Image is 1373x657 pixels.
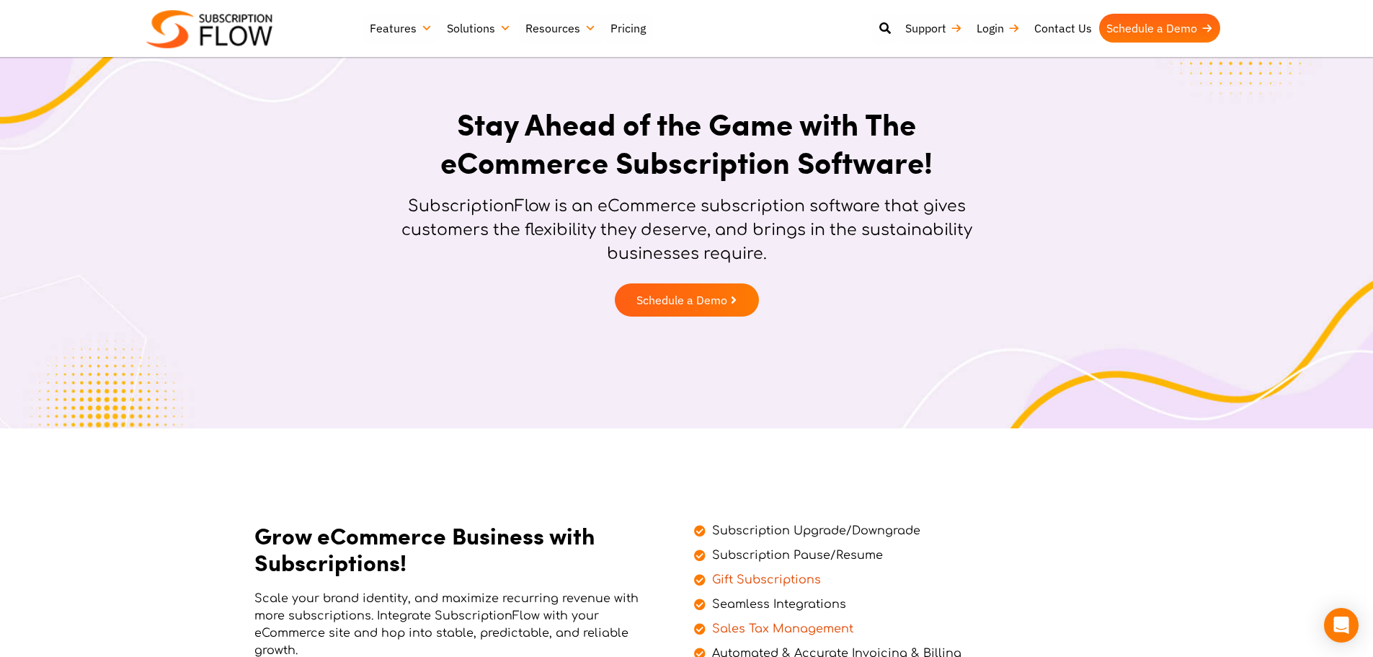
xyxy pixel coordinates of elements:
[518,14,603,43] a: Resources
[1324,608,1359,643] div: Open Intercom Messenger
[1099,14,1220,43] a: Schedule a Demo
[636,294,727,306] span: Schedule a Demo
[388,195,986,266] p: SubscriptionFlow is an eCommerce subscription software that gives customers the flexibility they ...
[898,14,969,43] a: Support
[254,522,658,576] h2: Grow eCommerce Business with Subscriptions!
[712,573,821,586] a: Gift Subscriptions
[388,105,986,180] h1: Stay Ahead of the Game with The eCommerce Subscription Software!
[708,522,920,539] span: Subscription Upgrade/Downgrade
[440,14,518,43] a: Solutions
[969,14,1027,43] a: Login
[146,10,272,48] img: Subscriptionflow
[712,622,853,635] a: Sales Tax Management
[1027,14,1099,43] a: Contact Us
[708,547,883,564] span: Subscription Pause/Resume
[603,14,653,43] a: Pricing
[363,14,440,43] a: Features
[615,283,759,317] a: Schedule a Demo
[708,596,846,613] span: Seamless Integrations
